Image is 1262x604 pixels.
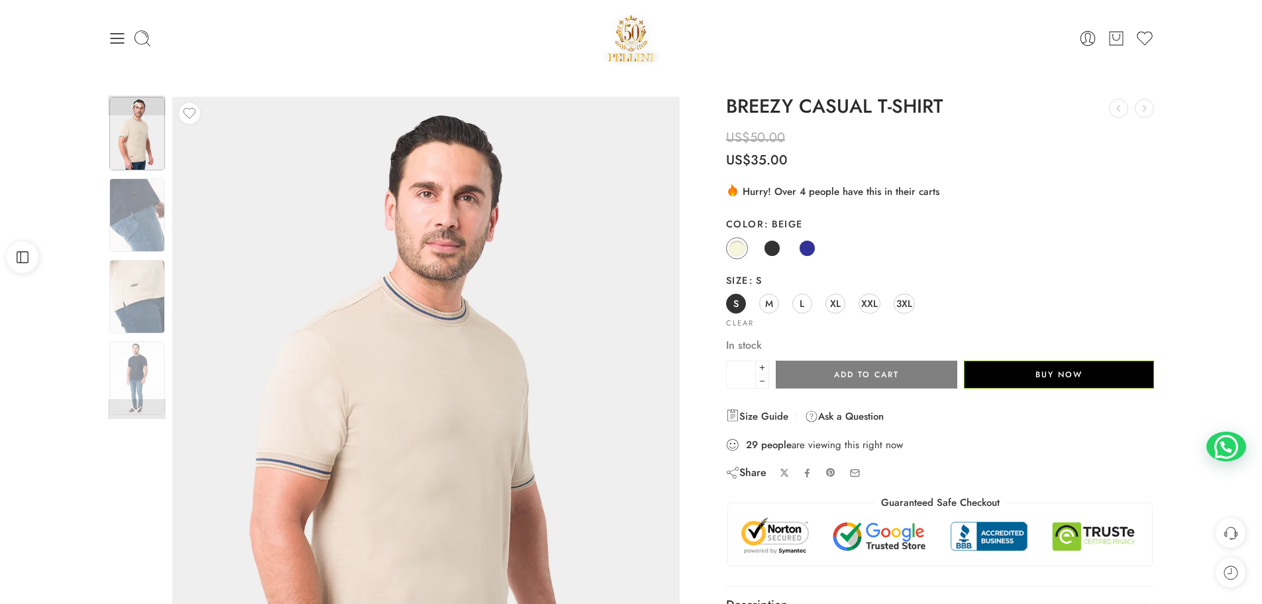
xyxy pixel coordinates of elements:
[726,151,751,170] span: US$
[780,468,790,478] a: Share on X
[109,178,165,252] img: Artboard 1
[726,128,785,147] bdi: 50.00
[964,361,1154,389] button: Buy Now
[1078,29,1097,48] a: Login / Register
[726,151,788,170] bdi: 35.00
[759,294,779,314] a: M
[861,294,878,312] span: XXL
[761,438,792,452] strong: people
[726,294,746,314] a: S
[733,294,739,312] span: S
[726,337,1155,354] p: In stock
[1135,29,1154,48] a: Wishlist
[738,516,1143,556] img: Trust
[825,467,836,478] a: Pin on Pinterest
[726,128,750,147] span: US$
[603,10,660,66] a: Pellini -
[726,96,1155,117] h1: BREEZY CASUAL T-SHIRT
[1107,29,1126,48] a: Cart
[802,468,812,478] a: Share on Facebook
[800,294,804,312] span: L
[805,408,884,424] a: Ask a Question
[894,294,915,314] a: 3XL
[746,438,758,452] strong: 29
[859,294,880,314] a: XXL
[726,274,1155,287] label: Size
[830,294,841,312] span: XL
[726,183,1155,199] div: Hurry! Over 4 people have this in their carts
[764,217,803,231] span: Beige
[792,294,812,314] a: L
[825,294,845,314] a: XL
[109,97,165,170] img: Artboard 1
[726,361,756,389] input: Product quantity
[849,467,861,479] a: Email to your friends
[726,465,766,480] div: Share
[726,320,754,327] a: Clear options
[726,438,1155,452] div: are viewing this right now
[874,496,1006,510] legend: Guaranteed Safe Checkout
[109,341,165,415] img: Artboard 1
[896,294,912,312] span: 3XL
[603,10,660,66] img: Pellini
[109,260,165,333] img: Artboard 1
[749,273,762,287] span: S
[726,408,788,424] a: Size Guide
[726,217,1155,231] label: Color
[776,361,957,389] button: Add to cart
[765,294,773,312] span: M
